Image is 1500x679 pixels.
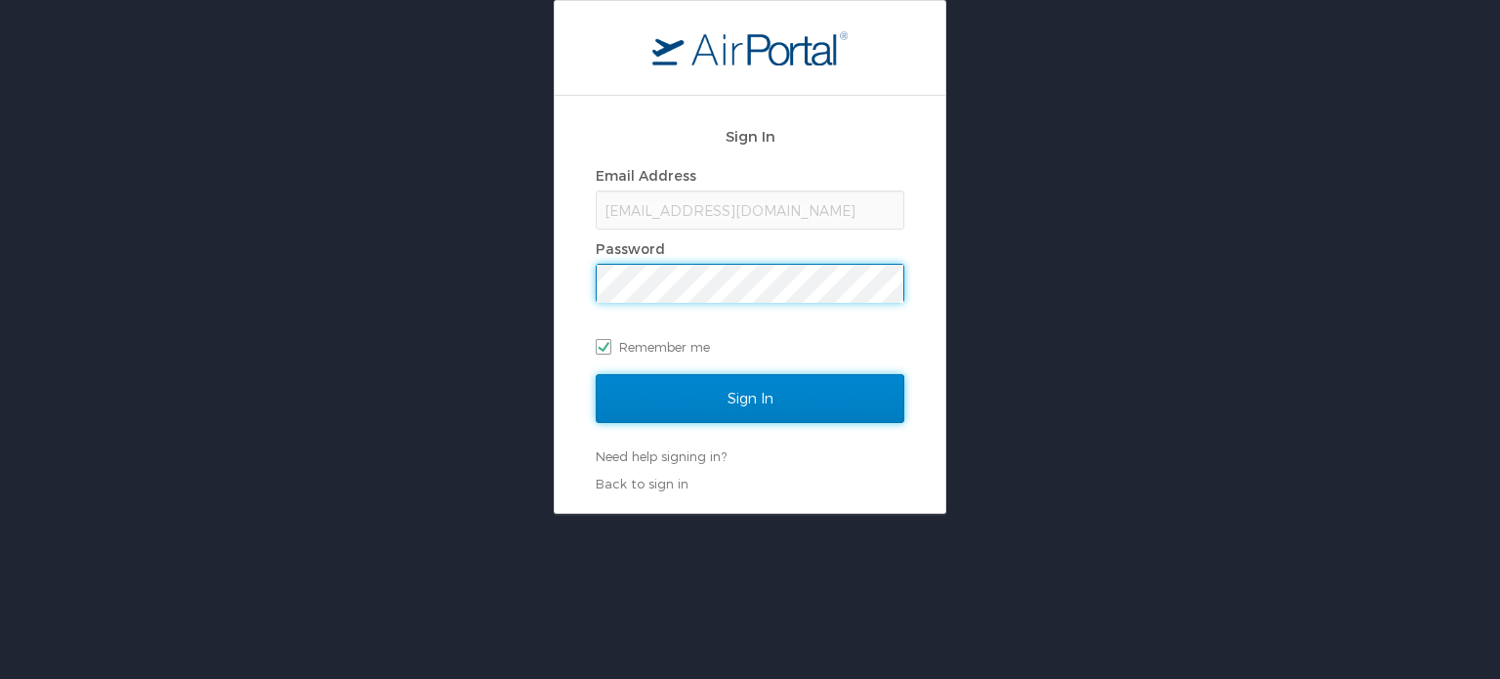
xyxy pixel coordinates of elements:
label: Remember me [596,332,904,361]
input: Sign In [596,374,904,423]
img: logo [652,30,848,65]
a: Back to sign in [596,476,688,491]
label: Email Address [596,167,696,184]
label: Password [596,240,665,257]
a: Need help signing in? [596,448,727,464]
h2: Sign In [596,125,904,148]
